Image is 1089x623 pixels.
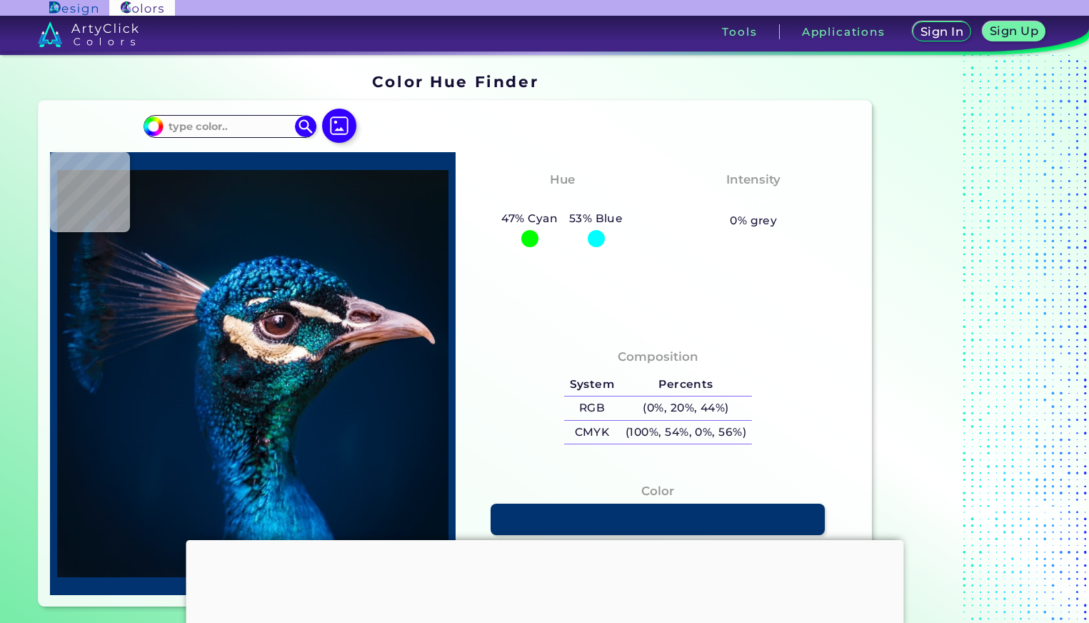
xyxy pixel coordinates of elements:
[49,1,97,15] img: ArtyClick Design logo
[723,192,785,209] h3: Vibrant
[620,397,752,420] h5: (0%, 20%, 44%)
[550,169,575,190] h4: Hue
[802,26,885,37] h3: Applications
[641,481,674,502] h4: Color
[618,347,698,367] h4: Composition
[295,116,316,137] img: icon search
[564,421,620,444] h5: CMYK
[564,373,620,397] h5: System
[985,23,1042,41] a: Sign Up
[923,26,962,37] h5: Sign In
[722,26,757,37] h3: Tools
[38,21,139,47] img: logo_artyclick_colors_white.svg
[57,159,448,588] img: img_pavlin.jpg
[726,169,781,190] h4: Intensity
[730,211,777,230] h5: 0% grey
[563,209,628,228] h5: 53% Blue
[878,67,1056,612] iframe: Advertisement
[620,421,752,444] h5: (100%, 54%, 0%, 56%)
[620,373,752,397] h5: Percents
[496,209,563,228] h5: 47% Cyan
[322,109,356,143] img: icon picture
[372,71,538,92] h1: Color Hue Finder
[164,116,296,136] input: type color..
[564,397,620,420] h5: RGB
[522,192,603,209] h3: Cyan-Blue
[992,26,1036,36] h5: Sign Up
[915,23,968,41] a: Sign In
